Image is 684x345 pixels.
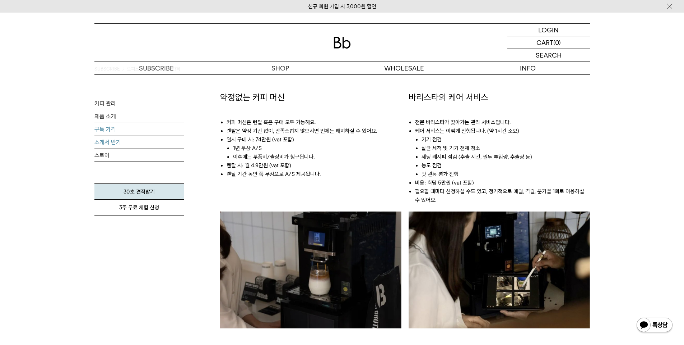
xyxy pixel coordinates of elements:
[94,149,184,162] a: 스토어
[415,187,590,204] li: 필요할 때마다 신청하실 수도 있고, 정기적으로 매월, 격월, 분기별 1회로 이용하실 수 있어요.
[422,161,590,170] li: 농도 점검
[415,118,590,127] li: 전문 바리스타가 찾아가는 관리 서비스입니다.
[218,62,342,74] a: SHOP
[409,91,590,104] h3: 바리스타의 케어 서비스
[233,153,401,161] li: 이후에는 부품비/출장비가 청구됩니다.
[415,127,590,178] li: 케어 서비스는 이렇게 진행됩니다. (약 1시간 소요)
[227,118,401,127] li: 커피 머신은 렌탈 혹은 구매 모두 가능해요.
[415,178,590,187] li: 비용: 회당 5만원 (vat 포함)
[227,127,401,135] li: 렌탈은 약정 기간 없이, 만족스럽지 않으시면 언제든 해지하실 수 있어요.
[227,161,401,170] li: 렌탈 시: 월 4.9만원 (vat 포함)
[94,136,184,149] a: 소개서 받기
[636,317,673,334] img: 카카오톡 채널 1:1 채팅 버튼
[94,200,184,215] a: 3주 무료 체험 신청
[422,135,590,144] li: 기기 점검
[227,170,401,178] li: 렌탈 기간 동안 쭉 무상으로 A/S 제공됩니다.
[507,36,590,49] a: CART (0)
[94,183,184,200] a: 30초 견적받기
[553,36,561,49] p: (0)
[538,24,559,36] p: LOGIN
[94,97,184,110] a: 커피 관리
[536,49,562,62] p: SEARCH
[227,135,401,161] li: 일시 구매 시: 74만원 (vat 포함)
[94,110,184,123] a: 제품 소개
[507,24,590,36] a: LOGIN
[94,62,218,74] a: SUBSCRIBE
[342,62,466,74] p: WHOLESALE
[422,144,590,153] li: 살균 세척 및 기기 전체 청소
[334,37,351,49] img: 로고
[220,91,401,104] h3: 약정없는 커피 머신
[422,170,590,178] li: 맛 관능 평가 진행
[409,212,590,328] img: 바리스타의 케어 서비스
[422,153,590,161] li: 세팅 레시피 점검 (추출 시간, 원두 투입량, 추출량 등)
[220,212,401,328] img: 약정없는 커피 머신
[94,123,184,136] a: 구독 가격
[233,144,401,153] li: 1년 무상 A/S
[308,3,376,10] a: 신규 회원 가입 시 3,000원 할인
[536,36,553,49] p: CART
[466,62,590,74] p: INFO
